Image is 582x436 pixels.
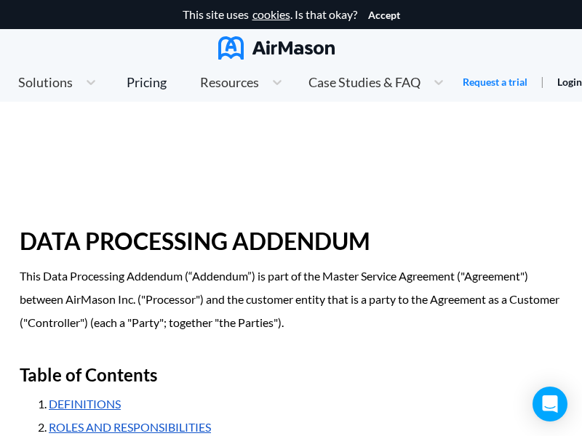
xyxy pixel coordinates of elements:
img: AirMason Logo [218,36,335,60]
span: Case Studies & FAQ [308,76,420,89]
a: Request a trial [463,75,527,89]
span: Solutions [18,76,73,89]
a: Login [557,76,582,88]
div: Open Intercom Messenger [533,387,567,421]
span: | [541,74,544,88]
button: Accept cookies [368,9,400,21]
a: cookies [252,8,290,21]
span: Resources [200,76,259,89]
a: Pricing [127,69,167,95]
h2: Table of Contents [20,358,562,392]
h1: DATA PROCESSING ADDENDUM [20,218,562,265]
a: ROLES AND RESPONSIBILITIES [49,420,211,434]
div: Pricing [127,76,167,89]
p: This Data Processing Addendum (“Addendum”) is part of the Master Service Agreement ("Agreement") ... [20,265,562,334]
a: DEFINITIONS [49,397,121,411]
